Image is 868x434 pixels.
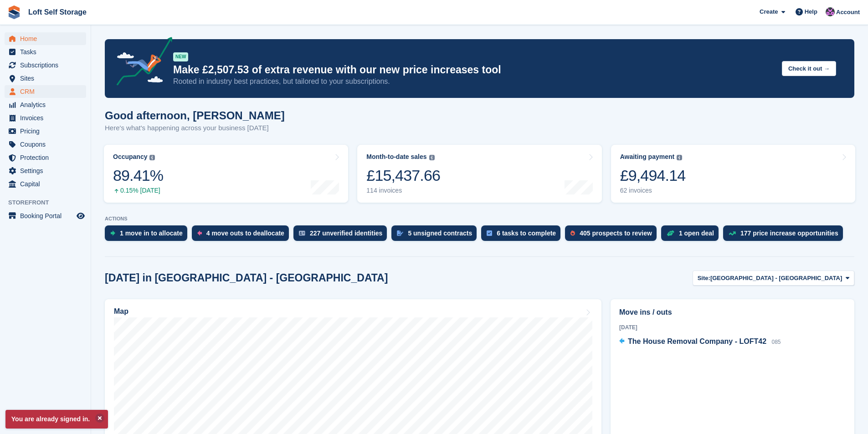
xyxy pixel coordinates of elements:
div: 1 open deal [679,230,714,237]
img: icon-info-grey-7440780725fd019a000dd9b08b2336e03edf1995a4989e88bcd33f0948082b44.svg [149,155,155,160]
a: menu [5,59,86,71]
a: The House Removal Company - LOFT42 085 [619,336,781,348]
p: Make £2,507.53 of extra revenue with our new price increases tool [173,63,775,77]
p: You are already signed in. [5,410,108,429]
img: prospect-51fa495bee0391a8d652442698ab0144808aea92771e9ea1ae160a38d050c398.svg [570,230,575,236]
img: move_ins_to_allocate_icon-fdf77a2bb77ea45bf5b3d319d69a93e2d87916cf1d5bf7949dd705db3b84f3ca.svg [110,230,115,236]
span: Sites [20,72,75,85]
div: NEW [173,52,188,61]
span: Home [20,32,75,45]
button: Site: [GEOGRAPHIC_DATA] - [GEOGRAPHIC_DATA] [693,271,854,286]
span: 085 [772,339,781,345]
div: 177 price increase opportunities [740,230,838,237]
a: 5 unsigned contracts [391,225,481,245]
div: 227 unverified identities [310,230,383,237]
img: Amy Wright [826,7,835,16]
img: verify_identity-adf6edd0f0f0b5bbfe63781bf79b02c33cf7c696d77639b501bdc392416b5a36.svg [299,230,305,236]
img: price_increase_opportunities-93ffe204e8149a01c8c9dc8f82e8f89637d9d84a8eef4429ea346261dce0b2c0.svg [729,231,736,235]
img: task-75834270c22a3079a89374b754ae025e5fb1db73e45f91037f5363f120a921f8.svg [487,230,492,236]
div: [DATE] [619,323,846,332]
img: deal-1b604bf984904fb50ccaf53a9ad4b4a5d6e5aea283cecdc64d6e3604feb123c2.svg [667,230,674,236]
a: 227 unverified identities [293,225,392,245]
span: Storefront [8,198,91,207]
span: Booking Portal [20,209,75,222]
h2: Map [114,307,128,316]
div: £9,494.14 [620,166,686,185]
img: move_outs_to_deallocate_icon-f764333ba52eb49d3ac5e1228854f67142a1ed5810a6f6cc68b1a99e826820c5.svg [197,230,202,236]
span: The House Removal Company - LOFT42 [628,337,766,345]
div: 89.41% [113,166,163,185]
h2: Move ins / outs [619,307,846,318]
div: 1 move in to allocate [120,230,183,237]
div: 405 prospects to review [580,230,652,237]
h1: Good afternoon, [PERSON_NAME] [105,109,285,122]
span: Protection [20,151,75,164]
div: Month-to-date sales [366,153,426,161]
span: Tasks [20,46,75,58]
span: Pricing [20,125,75,138]
a: menu [5,164,86,177]
button: Check it out → [782,61,836,76]
a: menu [5,151,86,164]
div: 6 tasks to complete [497,230,556,237]
a: menu [5,138,86,151]
a: Preview store [75,210,86,221]
span: [GEOGRAPHIC_DATA] - [GEOGRAPHIC_DATA] [710,274,842,283]
a: menu [5,125,86,138]
span: Subscriptions [20,59,75,71]
img: icon-info-grey-7440780725fd019a000dd9b08b2336e03edf1995a4989e88bcd33f0948082b44.svg [677,155,682,160]
a: Awaiting payment £9,494.14 62 invoices [611,145,855,203]
a: 1 move in to allocate [105,225,192,245]
span: Analytics [20,98,75,111]
h2: [DATE] in [GEOGRAPHIC_DATA] - [GEOGRAPHIC_DATA] [105,272,388,284]
a: Loft Self Storage [25,5,90,20]
a: menu [5,112,86,124]
p: Rooted in industry best practices, but tailored to your subscriptions. [173,77,775,87]
div: Awaiting payment [620,153,675,161]
span: Site: [698,274,710,283]
span: Help [805,7,817,16]
a: menu [5,72,86,85]
span: CRM [20,85,75,98]
span: Coupons [20,138,75,151]
a: Occupancy 89.41% 0.15% [DATE] [104,145,348,203]
a: Month-to-date sales £15,437.66 114 invoices [357,145,601,203]
div: 4 move outs to deallocate [206,230,284,237]
a: menu [5,209,86,222]
img: price-adjustments-announcement-icon-8257ccfd72463d97f412b2fc003d46551f7dbcb40ab6d574587a9cd5c0d94... [109,37,173,89]
div: Occupancy [113,153,147,161]
a: 177 price increase opportunities [723,225,847,245]
img: stora-icon-8386f47178a22dfd0bd8f6a31ec36ba5ce8667c1dd55bd0f319d3a0aa187defe.svg [7,5,21,19]
img: icon-info-grey-7440780725fd019a000dd9b08b2336e03edf1995a4989e88bcd33f0948082b44.svg [429,155,435,160]
span: Account [836,8,860,17]
span: Capital [20,178,75,190]
a: 4 move outs to deallocate [192,225,293,245]
span: Create [760,7,778,16]
a: 1 open deal [661,225,723,245]
p: ACTIONS [105,216,854,222]
span: Settings [20,164,75,177]
a: menu [5,46,86,58]
div: 62 invoices [620,187,686,194]
p: Here's what's happening across your business [DATE] [105,123,285,133]
div: 114 invoices [366,187,440,194]
a: menu [5,98,86,111]
div: 5 unsigned contracts [408,230,472,237]
a: 405 prospects to review [565,225,661,245]
a: menu [5,32,86,45]
div: £15,437.66 [366,166,440,185]
a: 6 tasks to complete [481,225,565,245]
div: 0.15% [DATE] [113,187,163,194]
img: contract_signature_icon-13c848040528278c33f63329250d36e43548de30e8caae1d1a13099fd9432cc5.svg [397,230,403,236]
span: Invoices [20,112,75,124]
a: menu [5,85,86,98]
a: menu [5,178,86,190]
